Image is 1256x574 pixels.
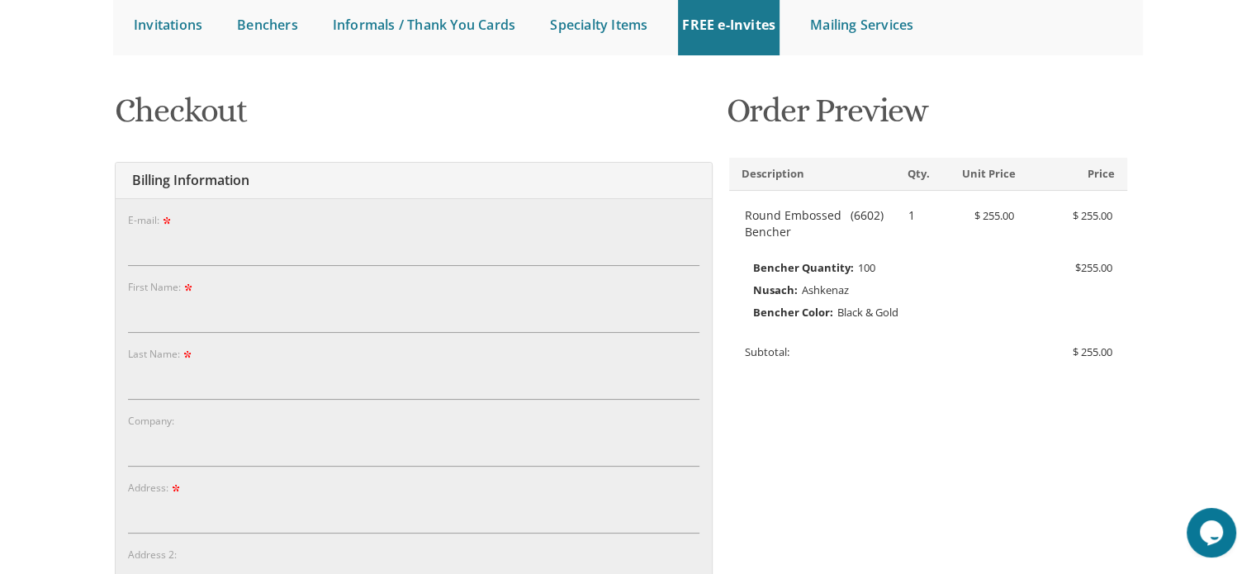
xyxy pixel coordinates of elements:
span: Black & Gold [837,305,898,320]
span: 100 [858,260,875,275]
span: $ 255.00 [1072,208,1111,223]
span: Bencher Quantity: [753,257,854,278]
div: Unit Price [928,166,1028,182]
span: (6602) [851,207,884,240]
iframe: chat widget [1187,508,1239,557]
span: Subtotal: [745,344,789,359]
h1: Order Preview [726,93,1130,141]
img: pc_icon_required.gif [183,351,191,358]
span: Round Embossed Bencher [745,207,846,240]
label: E-mail: [128,213,173,227]
span: $ 255.00 [1072,344,1111,359]
span: $255.00 [1074,257,1111,278]
h1: Checkout [115,93,713,141]
img: pc_icon_required.gif [184,284,192,292]
div: 1 [896,207,929,224]
label: Address 2: [128,548,177,562]
label: First Name: [128,280,195,294]
span: Billing Information [128,171,249,189]
span: Bencher Color: [753,301,833,323]
label: Last Name: [128,347,194,361]
label: Company: [128,414,174,428]
img: pc_icon_required.gif [172,485,179,492]
span: Ashkenaz [802,282,849,297]
div: Qty. [895,166,928,182]
label: Address: [128,481,182,495]
div: Description [729,166,895,182]
span: Nusach: [753,279,798,301]
span: $ 255.00 [974,208,1014,223]
div: Price [1028,166,1128,182]
img: pc_icon_required.gif [163,217,170,225]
